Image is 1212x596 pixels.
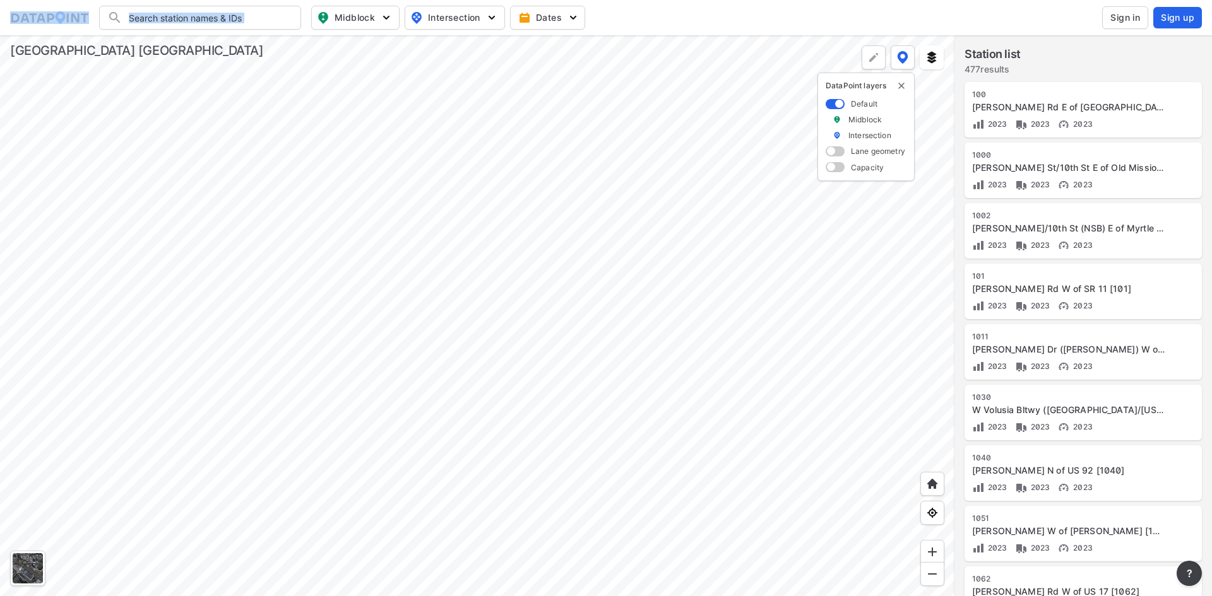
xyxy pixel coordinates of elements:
img: Vehicle speed [1057,239,1070,252]
img: Vehicle speed [1057,542,1070,554]
img: Vehicle speed [1057,178,1070,191]
span: Intersection [410,10,497,25]
span: 2023 [1070,119,1093,129]
span: 2023 [1070,543,1093,552]
span: 2023 [1070,361,1093,371]
input: Search [122,8,293,28]
img: Vehicle speed [1057,481,1070,494]
img: Vehicle speed [1057,360,1070,373]
span: 2023 [985,361,1007,371]
div: 1000 [972,150,1165,160]
button: delete [896,81,906,91]
img: calendar-gold.39a51dde.svg [518,11,531,24]
img: ZvzfEJKXnyWIrJytrsY285QMwk63cM6Drc+sIAAAAASUVORK5CYII= [926,546,939,558]
div: Arredondo Grant Rd W of SR 11 [101] [972,283,1165,295]
img: marker_Midblock.5ba75e30.svg [833,114,841,125]
span: 2023 [1028,240,1050,250]
span: 2023 [985,119,1007,129]
div: Zoom in [920,540,944,564]
img: data-point-layers.37681fc9.svg [897,51,908,64]
img: 5YPKRKmlfpI5mqlR8AD95paCi+0kK1fRFDJSaMmawlwaeJcJwk9O2fotCW5ve9gAAAAASUVORK5CYII= [380,11,393,24]
span: 2023 [985,543,1007,552]
img: +Dz8AAAAASUVORK5CYII= [867,51,880,64]
img: Vehicle class [1015,542,1028,554]
div: Arredondo Grant Rd E of Spring Garden Ranch Rd [100] [972,101,1165,114]
div: W Volusia Bltwy (Veterans Memorial Pkwy Extension/Kentucky) N of Graves Ave [1030] [972,404,1165,416]
span: ? [1184,566,1194,581]
img: Volume count [972,542,985,554]
div: 101 [972,271,1165,281]
span: 2023 [1028,180,1050,189]
img: Volume count [972,481,985,494]
div: 1040 [972,453,1165,463]
button: Midblock [311,6,400,30]
img: +XpAUvaXAN7GudzAAAAAElFTkSuQmCC [926,477,939,490]
div: Kathy Dr (N Penin) W of SR A1A [1011] [972,343,1165,356]
span: 2023 [1028,543,1050,552]
button: more [1177,561,1202,586]
span: 2023 [1028,301,1050,310]
img: MAAAAAElFTkSuQmCC [926,568,939,580]
div: Polygon tool [862,45,886,69]
label: Lane geometry [851,146,905,156]
span: 2023 [1070,180,1093,189]
img: marker_Intersection.6861001b.svg [833,130,841,141]
div: Home [920,472,944,496]
img: Volume count [972,300,985,312]
img: Vehicle class [1015,481,1028,494]
img: Volume count [972,239,985,252]
div: 100 [972,90,1165,100]
a: Sign up [1151,7,1202,28]
button: Dates [510,6,585,30]
span: Dates [521,11,577,24]
label: Midblock [848,114,882,125]
button: Intersection [405,6,505,30]
img: Vehicle speed [1057,118,1070,131]
span: 2023 [985,422,1007,431]
img: dataPointLogo.9353c09d.svg [10,11,89,24]
img: zeq5HYn9AnE9l6UmnFLPAAAAAElFTkSuQmCC [926,506,939,519]
span: Sign in [1110,11,1140,24]
img: close-external-leyer.3061a1c7.svg [896,81,906,91]
label: Station list [965,45,1021,63]
a: Sign in [1100,6,1151,29]
label: Default [851,98,877,109]
span: 2023 [985,180,1007,189]
img: map_pin_int.54838e6b.svg [409,10,424,25]
span: 2023 [1070,482,1093,492]
div: [GEOGRAPHIC_DATA] [GEOGRAPHIC_DATA] [10,42,263,59]
img: Vehicle class [1015,300,1028,312]
img: Vehicle speed [1057,421,1070,433]
button: DataPoint layers [891,45,915,69]
span: 2023 [1070,301,1093,310]
button: Sign up [1153,7,1202,28]
div: 1011 [972,332,1165,342]
span: 2023 [985,482,1007,492]
span: 2023 [1028,422,1050,431]
label: Capacity [851,162,884,173]
img: Vehicle class [1015,118,1028,131]
button: Sign in [1102,6,1148,29]
label: 477 results [965,63,1021,76]
p: DataPoint layers [826,81,906,91]
img: Volume count [972,360,985,373]
img: layers.ee07997e.svg [925,51,938,64]
label: Intersection [848,130,891,141]
img: Vehicle speed [1057,300,1070,312]
div: 1051 [972,513,1165,523]
span: 2023 [1028,482,1050,492]
div: Zoom out [920,562,944,586]
div: Toggle basemap [10,551,45,586]
div: Josephine St/10th St E of Old Mission Rd [1000] [972,161,1165,174]
img: map_pin_mid.602f9df1.svg [316,10,331,25]
div: Josephine St/10th St (NSB) E of Myrtle Rd [1002] [972,222,1165,235]
img: Volume count [972,118,985,131]
img: 5YPKRKmlfpI5mqlR8AD95paCi+0kK1fRFDJSaMmawlwaeJcJwk9O2fotCW5ve9gAAAAASUVORK5CYII= [485,11,498,24]
img: Vehicle class [1015,239,1028,252]
span: 2023 [1028,361,1050,371]
div: View my location [920,501,944,525]
span: 2023 [1070,422,1093,431]
img: Volume count [972,421,985,433]
img: 5YPKRKmlfpI5mqlR8AD95paCi+0kK1fRFDJSaMmawlwaeJcJwk9O2fotCW5ve9gAAAAASUVORK5CYII= [567,11,579,24]
span: Sign up [1161,11,1194,24]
